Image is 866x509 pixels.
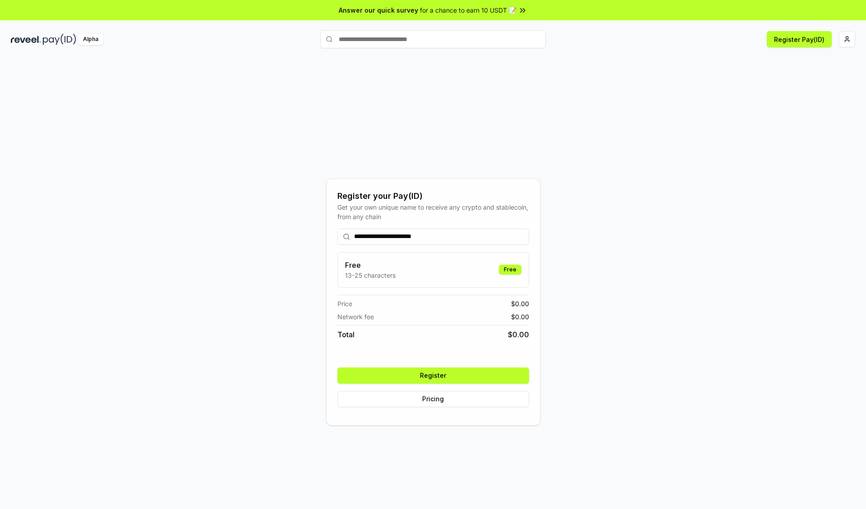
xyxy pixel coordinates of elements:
[339,5,418,15] span: Answer our quick survey
[43,34,76,45] img: pay_id
[337,299,352,308] span: Price
[337,202,529,221] div: Get your own unique name to receive any crypto and stablecoin, from any chain
[511,299,529,308] span: $ 0.00
[499,265,521,275] div: Free
[767,31,832,47] button: Register Pay(ID)
[345,260,396,271] h3: Free
[11,34,41,45] img: reveel_dark
[337,367,529,384] button: Register
[345,271,396,280] p: 13-25 characters
[337,329,355,340] span: Total
[337,312,374,321] span: Network fee
[511,312,529,321] span: $ 0.00
[508,329,529,340] span: $ 0.00
[78,34,103,45] div: Alpha
[337,391,529,407] button: Pricing
[420,5,516,15] span: for a chance to earn 10 USDT 📝
[337,190,529,202] div: Register your Pay(ID)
